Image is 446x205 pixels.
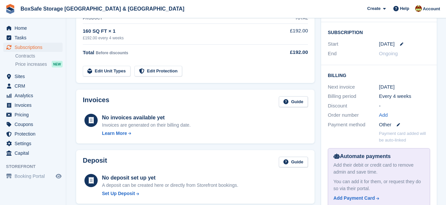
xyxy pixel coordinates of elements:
span: Coupons [15,120,54,129]
span: Settings [15,139,54,148]
a: menu [3,23,63,33]
a: Learn More [102,130,191,137]
td: £192.00 [273,23,308,44]
img: stora-icon-8386f47178a22dfd0bd8f6a31ec36ba5ce8667c1dd55bd0f319d3a0aa187defe.svg [5,4,15,14]
a: Edit Unit Types [83,66,130,77]
span: Pricing [15,110,54,119]
div: Order number [328,111,379,119]
div: You can add it for them, or request they do so via their portal. [333,178,424,192]
h2: Billing [328,72,430,78]
span: Before discounts [96,51,128,55]
span: Tasks [15,33,54,42]
th: Product [83,13,273,24]
a: menu [3,81,63,91]
a: Add Payment Card [333,195,422,202]
span: Protection [15,129,54,139]
span: Home [15,23,54,33]
a: Guide [279,96,308,107]
div: Discount [328,102,379,110]
a: menu [3,91,63,100]
h2: Deposit [83,157,107,168]
div: Learn More [102,130,127,137]
p: Payment card added will be auto-linked [379,130,430,143]
a: menu [3,33,63,42]
span: Total [83,50,94,55]
span: Ongoing [379,51,398,56]
p: A deposit can be created here or directly from Storefront bookings. [102,182,238,189]
div: No invoices available yet [102,114,191,122]
a: menu [3,139,63,148]
span: Booking Portal [15,172,54,181]
span: CRM [15,81,54,91]
div: No deposit set up yet [102,174,238,182]
div: 160 SQ FT × 1 [83,27,273,35]
h2: Subscription [328,29,430,35]
a: Edit Protection [134,66,182,77]
a: Price increases NEW [15,61,63,68]
a: menu [3,129,63,139]
time: 2025-09-07 23:00:00 UTC [379,40,395,48]
div: Other [379,121,430,129]
th: Total [273,13,308,24]
div: Add Payment Card [333,195,375,202]
div: Next invoice [328,83,379,91]
span: Subscriptions [15,43,54,52]
div: Billing period [328,93,379,100]
a: Set Up Deposit [102,190,238,197]
span: Sites [15,72,54,81]
a: Contracts [15,53,63,59]
div: Start [328,40,379,48]
div: Invoices are generated on their billing date. [102,122,191,129]
span: Analytics [15,91,54,100]
span: Storefront [6,163,66,170]
a: menu [3,148,63,158]
span: Price increases [15,61,47,67]
span: Create [367,5,380,12]
a: menu [3,120,63,129]
span: Capital [15,148,54,158]
a: menu [3,43,63,52]
img: Kim [415,5,422,12]
div: End [328,50,379,58]
div: Automate payments [333,152,424,160]
div: Add their debit or credit card to remove admin and save time. [333,162,424,176]
span: Account [423,6,440,12]
span: Invoices [15,101,54,110]
a: Preview store [55,172,63,180]
div: Every 4 weeks [379,93,430,100]
a: BoxSafe Storage [GEOGRAPHIC_DATA] & [GEOGRAPHIC_DATA] [18,3,187,14]
a: Guide [279,157,308,168]
a: menu [3,101,63,110]
a: menu [3,110,63,119]
div: NEW [52,61,63,67]
a: menu [3,72,63,81]
div: Payment method [328,121,379,129]
a: Add [379,111,388,119]
div: £192.00 every 4 weeks [83,35,273,41]
div: [DATE] [379,83,430,91]
div: £192.00 [273,49,308,56]
a: menu [3,172,63,181]
span: Help [400,5,409,12]
div: Set Up Deposit [102,190,135,197]
h2: Invoices [83,96,109,107]
div: - [379,102,430,110]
